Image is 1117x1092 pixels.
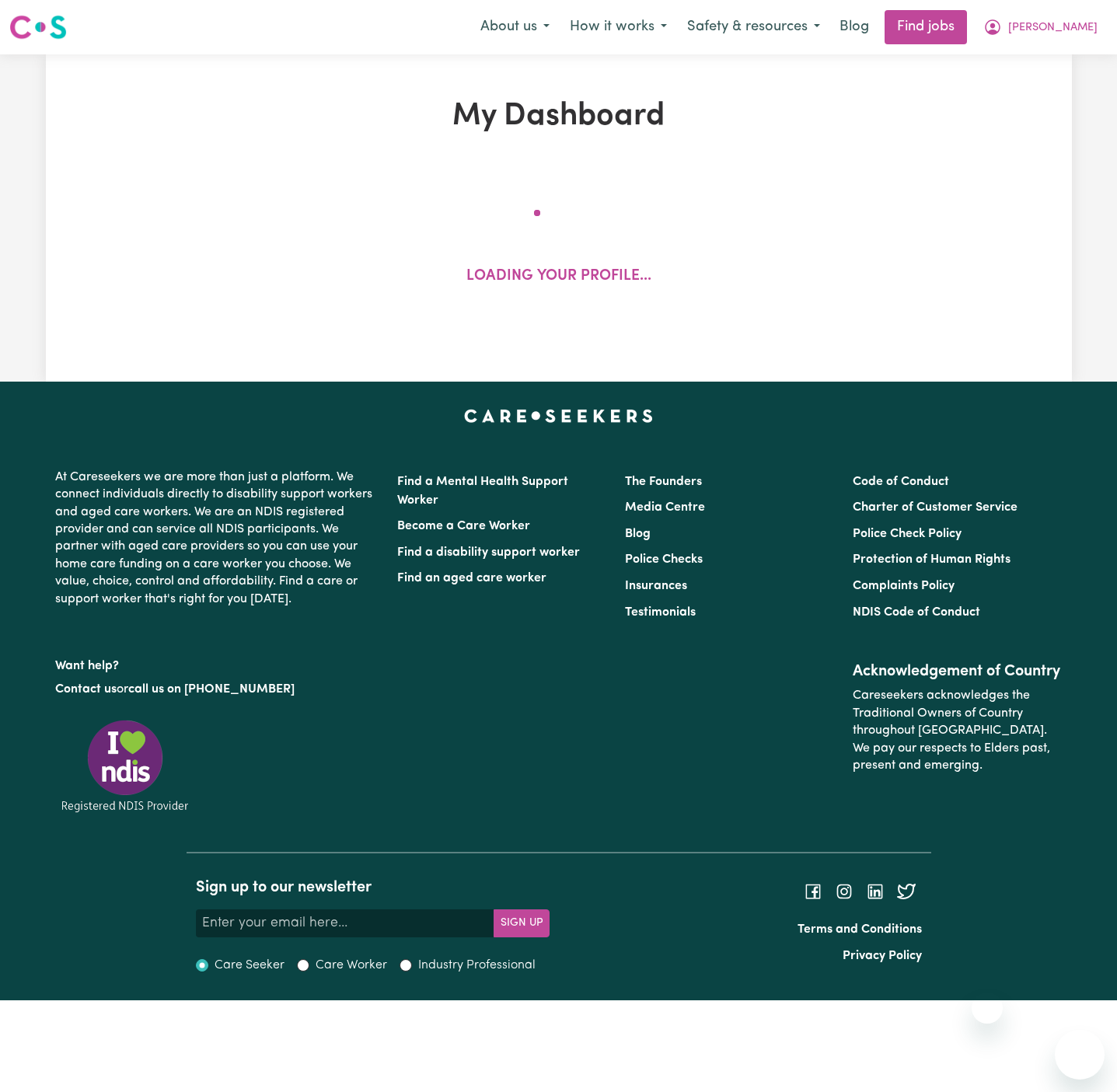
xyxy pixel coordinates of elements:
[835,885,853,898] a: Follow Careseekers on Instagram
[973,11,1108,44] button: My Account
[853,553,1011,566] a: Protection of Human Rights
[196,878,550,897] h2: Sign up to our newsletter
[897,885,916,898] a: Follow Careseekers on Twitter
[9,9,67,45] a: Careseekers logo
[830,10,878,44] a: Blog
[55,675,379,704] p: or
[625,528,651,540] a: Blog
[677,11,830,44] button: Safety & resources
[972,993,1003,1024] iframe: Close message
[798,923,922,936] a: Terms and Conditions
[55,651,379,675] p: Want help?
[470,11,560,44] button: About us
[625,606,696,619] a: Testimonials
[196,909,494,937] input: Enter your email here...
[397,572,546,584] a: Find an aged care worker
[853,681,1062,780] p: Careseekers acknowledges the Traditional Owners of Country throughout [GEOGRAPHIC_DATA]. We pay o...
[853,662,1062,681] h2: Acknowledgement of Country
[55,462,379,614] p: At Careseekers we are more than just a platform. We connect individuals directly to disability su...
[853,476,949,488] a: Code of Conduct
[885,10,967,44] a: Find jobs
[397,476,568,507] a: Find a Mental Health Support Worker
[853,606,980,619] a: NDIS Code of Conduct
[625,501,705,514] a: Media Centre
[397,546,580,559] a: Find a disability support worker
[226,98,892,135] h1: My Dashboard
[853,528,962,540] a: Police Check Policy
[1008,19,1098,37] span: [PERSON_NAME]
[853,501,1018,514] a: Charter of Customer Service
[9,13,67,41] img: Careseekers logo
[397,520,530,532] a: Become a Care Worker
[843,950,922,962] a: Privacy Policy
[55,717,195,815] img: Registered NDIS provider
[853,580,955,592] a: Complaints Policy
[1055,1030,1105,1080] iframe: Button to launch messaging window
[466,266,651,288] p: Loading your profile...
[55,683,117,696] a: Contact us
[625,553,703,566] a: Police Checks
[625,580,687,592] a: Insurances
[215,956,284,975] label: Care Seeker
[625,476,702,488] a: The Founders
[464,410,653,422] a: Careseekers home page
[494,909,550,937] button: Subscribe
[418,956,536,975] label: Industry Professional
[866,885,885,898] a: Follow Careseekers on LinkedIn
[804,885,822,898] a: Follow Careseekers on Facebook
[560,11,677,44] button: How it works
[128,683,295,696] a: call us on [PHONE_NUMBER]
[316,956,387,975] label: Care Worker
